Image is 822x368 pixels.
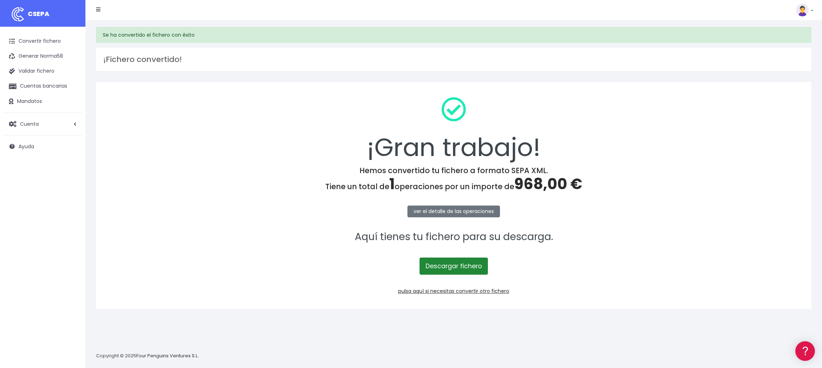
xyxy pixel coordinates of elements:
[28,9,49,18] span: CSEPA
[9,5,27,23] img: logo
[98,205,137,212] a: POWERED BY ENCHANT
[7,171,135,178] div: Programadores
[420,258,488,275] a: Descargar fichero
[4,139,82,154] a: Ayuda
[7,90,135,101] a: Formatos
[4,79,82,94] a: Cuentas bancarias
[514,173,582,195] span: 968,00 €
[407,206,500,217] a: ver el detalle de las operaciones
[796,4,809,16] img: profile
[389,173,395,195] span: 1
[7,101,135,112] a: Problemas habituales
[7,191,135,203] button: Contáctanos
[19,143,34,150] span: Ayuda
[136,352,199,359] a: Four Penguins Ventures S.L.
[4,94,82,109] a: Mandatos
[103,55,804,64] h3: ¡Fichero convertido!
[7,182,135,193] a: API
[20,120,39,127] span: Cuenta
[4,116,82,131] a: Cuenta
[105,91,802,166] div: ¡Gran trabajo!
[4,49,82,64] a: Generar Norma58
[96,27,811,43] div: Se ha convertido el fichero con éxito
[398,287,509,295] a: pulsa aquí si necesitas convertir otro fichero
[7,112,135,123] a: Videotutoriales
[4,34,82,49] a: Convertir fichero
[7,50,135,56] div: Información general
[4,64,82,79] a: Validar fichero
[96,352,200,360] p: Copyright © 2025 .
[105,229,802,245] p: Aquí tienes tu fichero para su descarga.
[7,141,135,148] div: Facturación
[7,123,135,134] a: Perfiles de empresas
[7,153,135,164] a: General
[7,79,135,85] div: Convertir ficheros
[105,166,802,193] h4: Hemos convertido tu fichero a formato SEPA XML. Tiene un total de operaciones por un importe de
[7,61,135,72] a: Información general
